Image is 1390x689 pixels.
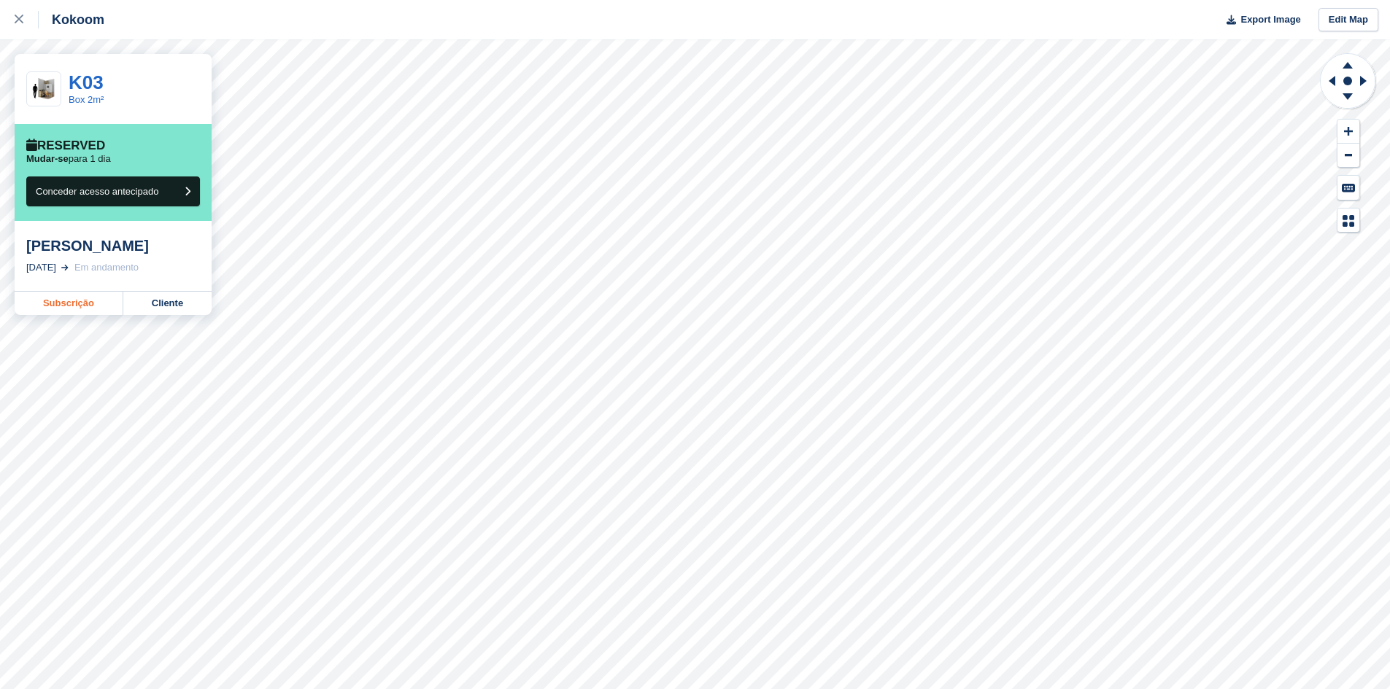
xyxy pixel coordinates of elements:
span: Conceder acesso antecipado [36,186,158,197]
p: para 1 dia [26,153,111,165]
img: arrow-right-light-icn-cde0832a797a2874e46488d9cf13f60e5c3a73dbe684e267c42b8395dfbc2abf.svg [61,265,69,270]
button: Export Image [1218,8,1301,32]
button: Keyboard Shortcuts [1337,176,1359,200]
a: K03 [69,71,104,93]
button: Zoom Out [1337,144,1359,168]
span: Export Image [1240,12,1300,27]
div: [PERSON_NAME] [26,237,200,254]
div: Kokoom [39,11,104,28]
span: Mudar-se [26,153,69,164]
a: Edit Map [1318,8,1378,32]
div: [DATE] [26,260,56,275]
button: Zoom In [1337,120,1359,144]
img: 25-sqft-unit.jpg [27,77,61,102]
button: Map Legend [1337,209,1359,233]
div: Em andamento [74,260,139,275]
a: Subscrição [15,292,123,315]
a: Box 2m² [69,94,104,105]
div: Reserved [26,139,105,153]
button: Conceder acesso antecipado [26,176,200,206]
a: Cliente [123,292,212,315]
